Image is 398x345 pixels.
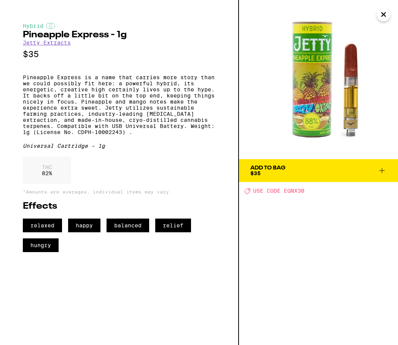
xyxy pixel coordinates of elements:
[253,188,304,194] span: USE CODE EQNX30
[23,238,59,252] span: hungry
[377,8,390,21] button: Close
[155,219,191,232] span: relief
[250,170,261,176] span: $35
[23,157,71,184] div: 82 %
[23,40,71,46] a: Jetty Extracts
[23,23,215,29] div: Hybrid
[46,23,55,29] img: hybridColor.svg
[107,219,149,232] span: balanced
[23,219,62,232] span: relaxed
[23,30,215,40] h2: Pineapple Express - 1g
[239,159,398,182] button: Add To Bag$35
[23,143,215,149] div: Universal Cartridge - 1g
[23,189,215,194] p: *Amounts are averages, individual items may vary.
[23,50,215,59] p: $35
[23,74,215,135] p: Pineapple Express is a name that carries more story than we could possibly fit here: a powerful h...
[68,219,100,232] span: happy
[23,202,215,211] h2: Effects
[250,165,285,171] div: Add To Bag
[42,164,52,170] p: THC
